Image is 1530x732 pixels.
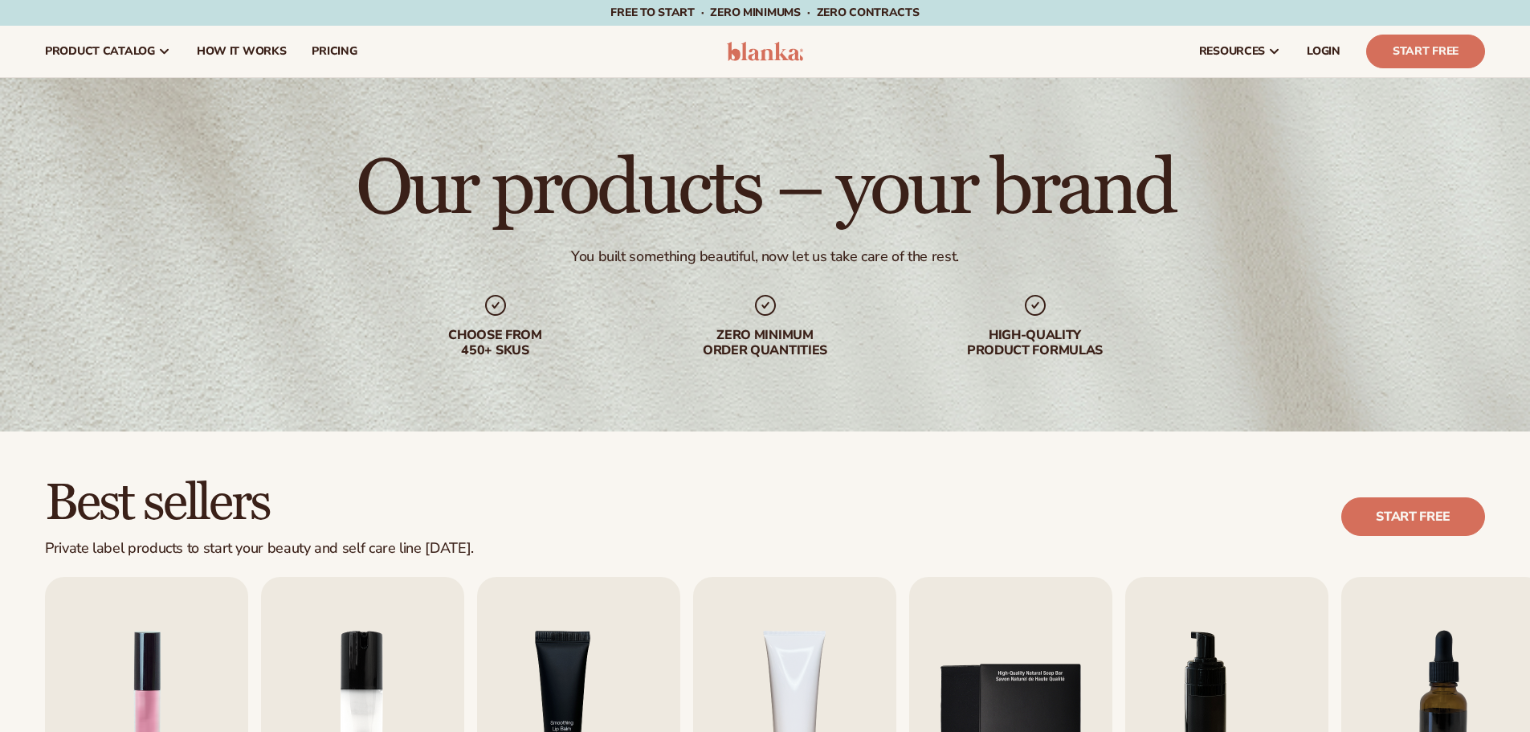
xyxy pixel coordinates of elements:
[45,476,474,530] h2: Best sellers
[45,540,474,558] div: Private label products to start your beauty and self care line [DATE].
[571,247,959,266] div: You built something beautiful, now let us take care of the rest.
[1366,35,1485,68] a: Start Free
[1186,26,1294,77] a: resources
[932,328,1138,358] div: High-quality product formulas
[393,328,598,358] div: Choose from 450+ Skus
[610,5,919,20] span: Free to start · ZERO minimums · ZERO contracts
[356,151,1174,228] h1: Our products – your brand
[1294,26,1353,77] a: LOGIN
[1341,497,1485,536] a: Start free
[727,42,803,61] img: logo
[1307,45,1340,58] span: LOGIN
[663,328,868,358] div: Zero minimum order quantities
[45,45,155,58] span: product catalog
[197,45,287,58] span: How It Works
[32,26,184,77] a: product catalog
[184,26,300,77] a: How It Works
[312,45,357,58] span: pricing
[1199,45,1265,58] span: resources
[299,26,369,77] a: pricing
